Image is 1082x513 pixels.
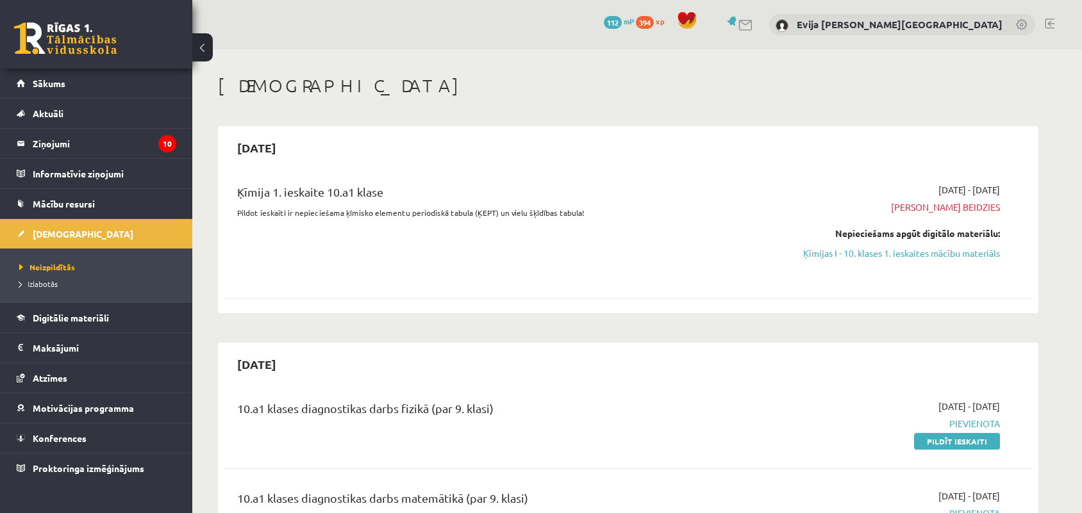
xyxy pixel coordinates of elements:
[224,133,289,163] h2: [DATE]
[224,349,289,379] h2: [DATE]
[19,262,75,272] span: Neizpildītās
[33,432,87,444] span: Konferences
[33,333,176,362] legend: Maksājumi
[604,16,634,26] a: 112 mP
[14,22,117,54] a: Rīgas 1. Tālmācības vidusskola
[218,75,1038,97] h1: [DEMOGRAPHIC_DATA]
[237,400,739,423] div: 10.a1 klases diagnostikas darbs fizikā (par 9. klasi)
[237,207,739,218] p: Pildot ieskaiti ir nepieciešama ķīmisko elementu periodiskā tabula (ĶEPT) un vielu šķīdības tabula!
[33,159,176,188] legend: Informatīvie ziņojumi
[604,16,622,29] span: 112
[636,16,670,26] a: 394 xp
[776,19,788,32] img: Evija Aija Frijāre
[797,18,1003,31] a: Evija [PERSON_NAME][GEOGRAPHIC_DATA]
[158,135,176,152] i: 10
[33,228,133,240] span: [DEMOGRAPHIC_DATA]
[656,16,664,26] span: xp
[33,108,63,119] span: Aktuāli
[17,363,176,393] a: Atzīmes
[33,402,134,414] span: Motivācijas programma
[33,462,144,474] span: Proktoringa izmēģinājums
[33,77,65,89] span: Sākums
[758,247,1000,260] a: Ķīmijas I - 10. klases 1. ieskaites mācību materiāls
[33,312,109,323] span: Digitālie materiāli
[33,198,95,209] span: Mācību resursi
[758,200,1000,214] span: [PERSON_NAME] beidzies
[17,333,176,362] a: Maksājumi
[17,423,176,453] a: Konferences
[624,16,634,26] span: mP
[33,129,176,158] legend: Ziņojumi
[914,433,1000,450] a: Pildīt ieskaiti
[17,219,176,248] a: [DEMOGRAPHIC_DATA]
[17,99,176,128] a: Aktuāli
[17,453,176,483] a: Proktoringa izmēģinājums
[636,16,654,29] span: 394
[33,372,67,384] span: Atzīmes
[17,69,176,98] a: Sākums
[17,189,176,218] a: Mācību resursi
[237,489,739,513] div: 10.a1 klases diagnostikas darbs matemātikā (par 9. klasi)
[237,183,739,207] div: Ķīmija 1. ieskaite 10.a1 klase
[758,227,1000,240] div: Nepieciešams apgūt digitālo materiālu:
[938,400,1000,413] span: [DATE] - [DATE]
[19,279,58,289] span: Izlabotās
[17,393,176,423] a: Motivācijas programma
[938,489,1000,503] span: [DATE] - [DATE]
[17,159,176,188] a: Informatīvie ziņojumi
[758,417,1000,430] span: Pievienota
[19,278,179,289] a: Izlabotās
[17,303,176,332] a: Digitālie materiāli
[19,261,179,273] a: Neizpildītās
[938,183,1000,197] span: [DATE] - [DATE]
[17,129,176,158] a: Ziņojumi10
